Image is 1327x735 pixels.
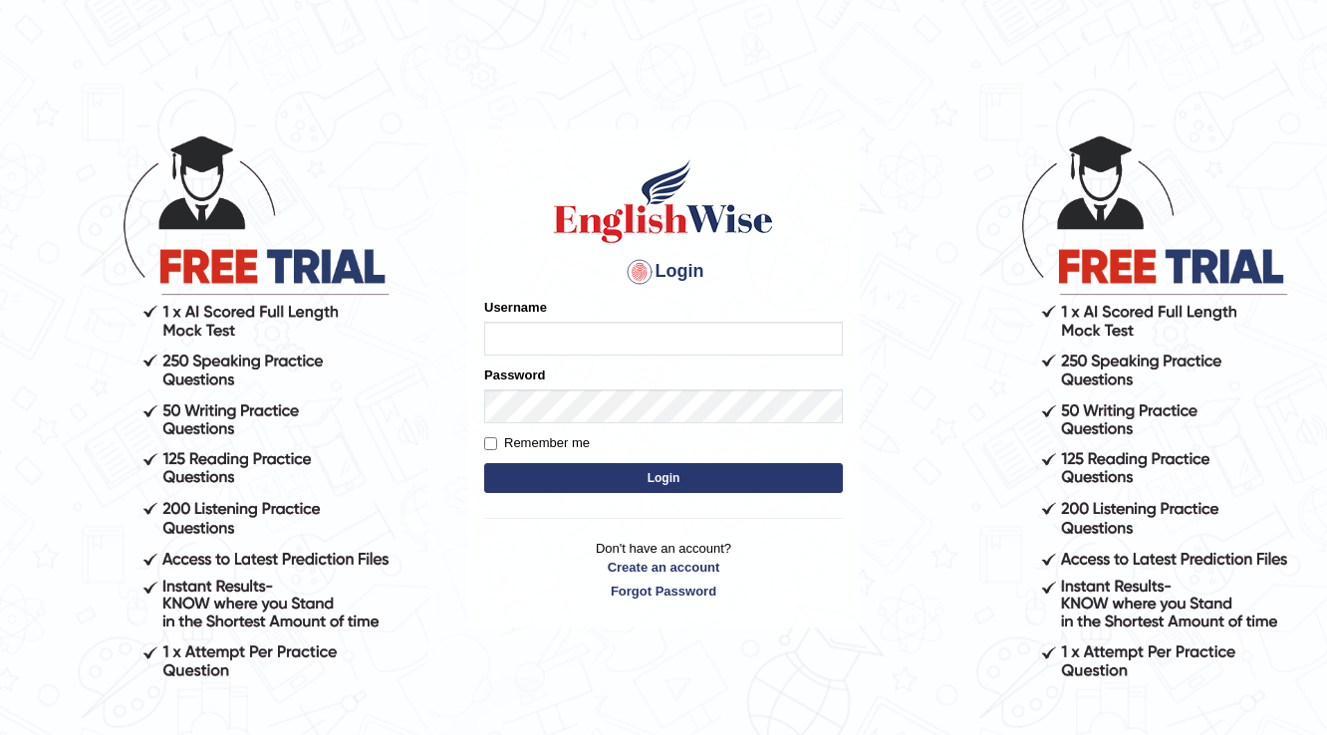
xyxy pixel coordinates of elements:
label: Password [484,366,545,384]
p: Don't have an account? [484,539,843,601]
button: Login [484,463,843,493]
label: Username [484,298,547,317]
a: Forgot Password [484,582,843,601]
label: Remember me [484,433,590,453]
h4: Login [484,256,843,288]
img: Logo of English Wise sign in for intelligent practice with AI [550,156,777,246]
a: Create an account [484,558,843,577]
input: Remember me [484,437,497,450]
